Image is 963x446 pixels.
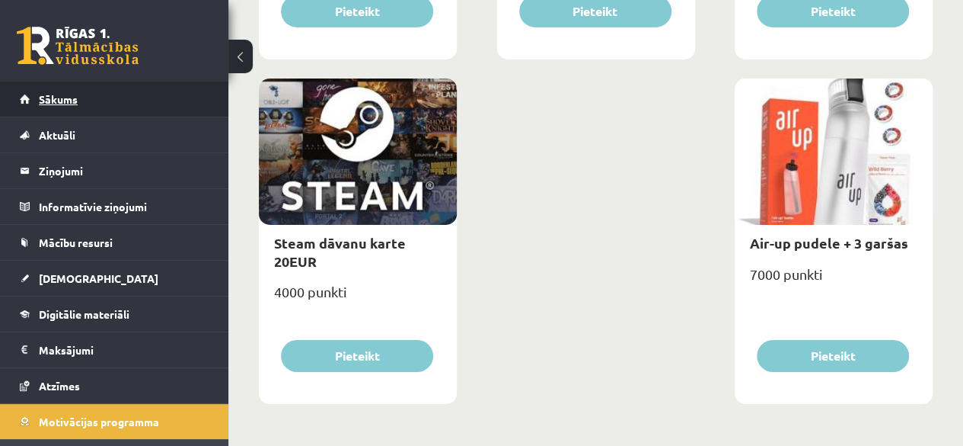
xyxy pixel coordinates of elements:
[735,262,933,300] div: 7000 punkti
[20,332,209,367] a: Maksājumi
[274,234,406,269] a: Steam dāvanu karte 20EUR
[20,82,209,117] a: Sākums
[20,225,209,260] a: Mācību resursi
[20,297,209,332] a: Digitālie materiāli
[39,153,209,188] legend: Ziņojumi
[17,27,139,65] a: Rīgas 1. Tālmācības vidusskola
[39,307,129,321] span: Digitālie materiāli
[39,415,159,428] span: Motivācijas programma
[39,379,80,393] span: Atzīmes
[39,128,75,142] span: Aktuāli
[20,189,209,224] a: Informatīvie ziņojumi
[20,153,209,188] a: Ziņojumi
[39,332,209,367] legend: Maksājumi
[20,261,209,296] a: [DEMOGRAPHIC_DATA]
[20,117,209,152] a: Aktuāli
[39,189,209,224] legend: Informatīvie ziņojumi
[750,234,908,252] a: Air-up pudele + 3 garšas
[259,279,457,317] div: 4000 punkti
[281,340,433,372] button: Pieteikt
[757,340,909,372] button: Pieteikt
[39,92,78,106] span: Sākums
[20,368,209,403] a: Atzīmes
[39,271,158,285] span: [DEMOGRAPHIC_DATA]
[39,236,113,249] span: Mācību resursi
[20,404,209,439] a: Motivācijas programma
